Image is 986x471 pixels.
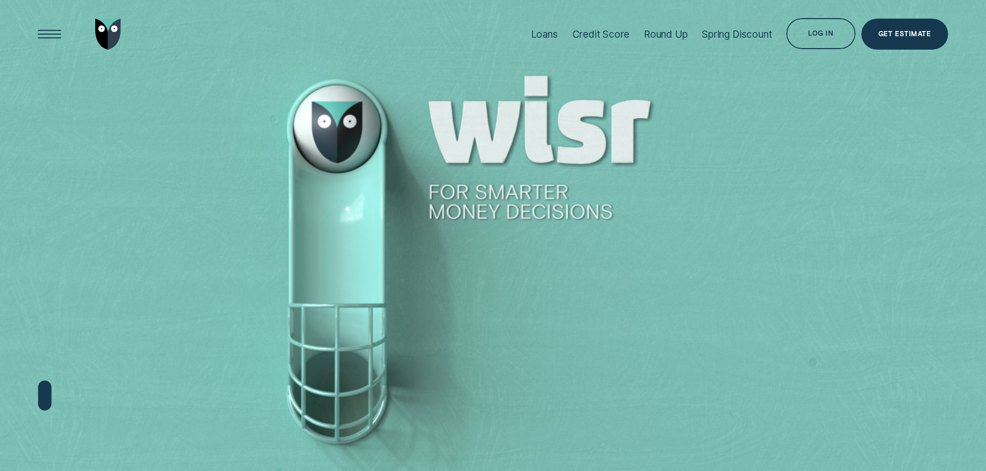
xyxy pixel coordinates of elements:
[34,19,65,50] button: Open Menu
[572,28,630,40] div: Credit Score
[95,19,121,50] img: Wisr
[702,28,772,40] div: Spring Discount
[769,331,872,369] p: Find out how Aussies are really feeling about money in [DATE].
[861,19,948,50] a: Get Estimate
[531,28,558,40] div: Loans
[644,28,688,40] div: Round Up
[769,376,793,382] span: Learn more
[786,18,855,49] button: Log in
[756,315,885,398] a: Wisr Money On Your Mind ReportFind out how Aussies are really feeling about money in [DATE].Learn...
[769,331,856,350] strong: Wisr Money On Your Mind Report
